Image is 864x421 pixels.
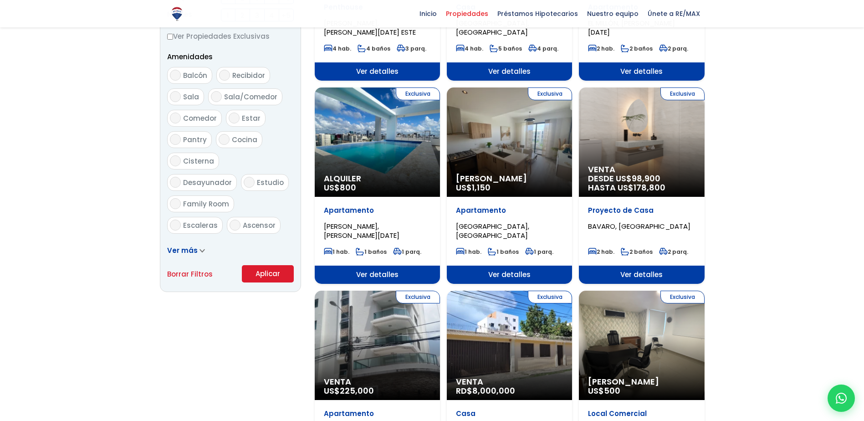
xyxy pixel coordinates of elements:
[211,91,222,102] input: Sala/Comedor
[488,248,519,256] span: 1 baños
[456,182,491,193] span: US$
[324,18,416,37] span: [PERSON_NAME], [PERSON_NAME][DATE] ESTE
[167,246,205,255] a: Ver más
[315,266,440,284] span: Ver detalles
[441,7,493,21] span: Propiedades
[244,177,255,188] input: Estudio
[183,113,217,123] span: Comedor
[324,206,431,215] p: Apartamento
[167,268,213,280] a: Borrar Filtros
[170,177,181,188] input: Desayunador
[659,45,688,52] span: 2 parq.
[632,173,660,184] span: 98,900
[579,266,704,284] span: Ver detalles
[621,45,653,52] span: 2 baños
[183,178,232,187] span: Desayunador
[393,248,421,256] span: 1 parq.
[169,6,185,22] img: Logo de REMAX
[167,246,198,255] span: Ver más
[528,291,572,303] span: Exclusiva
[579,62,704,81] span: Ver detalles
[230,220,240,231] input: Ascensor
[242,265,294,282] button: Aplicar
[315,87,440,284] a: Exclusiva Alquiler US$800 Apartamento [PERSON_NAME], [PERSON_NAME][DATE] 1 hab. 1 baños 1 parq. V...
[588,183,695,192] span: HASTA US$
[528,45,558,52] span: 4 parq.
[588,377,695,386] span: [PERSON_NAME]
[456,45,483,52] span: 4 hab.
[324,182,356,193] span: US$
[243,221,276,230] span: Ascensor
[340,385,374,396] span: 225,000
[219,70,230,81] input: Recibidor
[588,165,695,174] span: Venta
[183,71,207,80] span: Balcón
[324,45,351,52] span: 4 hab.
[588,221,690,231] span: BAVARO, [GEOGRAPHIC_DATA]
[183,92,199,102] span: Sala
[588,174,695,192] span: DESDE US$
[183,221,218,230] span: Escaleras
[167,31,294,42] label: Ver Propiedades Exclusivas
[167,51,294,62] p: Amenidades
[456,18,529,37] span: [GEOGRAPHIC_DATA], [GEOGRAPHIC_DATA]
[456,221,529,240] span: [GEOGRAPHIC_DATA], [GEOGRAPHIC_DATA]
[232,135,257,144] span: Cocina
[396,291,440,303] span: Exclusiva
[447,266,572,284] span: Ver detalles
[588,18,675,37] span: EL MILLÓN, [PERSON_NAME][DATE]
[324,385,374,396] span: US$
[167,34,173,40] input: Ver Propiedades Exclusivas
[456,248,481,256] span: 1 hab.
[324,248,349,256] span: 1 hab.
[447,87,572,284] a: Exclusiva [PERSON_NAME] US$1,150 Apartamento [GEOGRAPHIC_DATA], [GEOGRAPHIC_DATA] 1 hab. 1 baños ...
[324,221,399,240] span: [PERSON_NAME], [PERSON_NAME][DATE]
[528,87,572,100] span: Exclusiva
[397,45,426,52] span: 3 parq.
[588,206,695,215] p: Proyecto de Casa
[447,62,572,81] span: Ver detalles
[324,174,431,183] span: Alquiler
[472,385,515,396] span: 8,000,000
[229,113,240,123] input: Estar
[219,134,230,145] input: Cocina
[643,7,705,21] span: Únete a RE/MAX
[490,45,522,52] span: 5 baños
[588,248,614,256] span: 2 hab.
[634,182,665,193] span: 178,800
[456,206,563,215] p: Apartamento
[324,409,431,418] p: Apartamento
[456,385,515,396] span: RD$
[170,113,181,123] input: Comedor
[242,113,261,123] span: Estar
[659,248,688,256] span: 2 parq.
[183,135,207,144] span: Pantry
[170,155,181,166] input: Cisterna
[224,92,277,102] span: Sala/Comedor
[170,198,181,209] input: Family Room
[257,178,284,187] span: Estudio
[170,220,181,231] input: Escaleras
[472,182,491,193] span: 1,150
[588,45,614,52] span: 2 hab.
[170,134,181,145] input: Pantry
[456,174,563,183] span: [PERSON_NAME]
[583,7,643,21] span: Nuestro equipo
[456,409,563,418] p: Casa
[324,377,431,386] span: Venta
[604,385,620,396] span: 500
[621,248,653,256] span: 2 baños
[170,91,181,102] input: Sala
[415,7,441,21] span: Inicio
[456,377,563,386] span: Venta
[579,87,704,284] a: Exclusiva Venta DESDE US$98,900 HASTA US$178,800 Proyecto de Casa BAVARO, [GEOGRAPHIC_DATA] 2 hab...
[396,87,440,100] span: Exclusiva
[660,291,705,303] span: Exclusiva
[525,248,553,256] span: 1 parq.
[340,182,356,193] span: 800
[660,87,705,100] span: Exclusiva
[183,156,214,166] span: Cisterna
[315,62,440,81] span: Ver detalles
[183,199,229,209] span: Family Room
[358,45,390,52] span: 4 baños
